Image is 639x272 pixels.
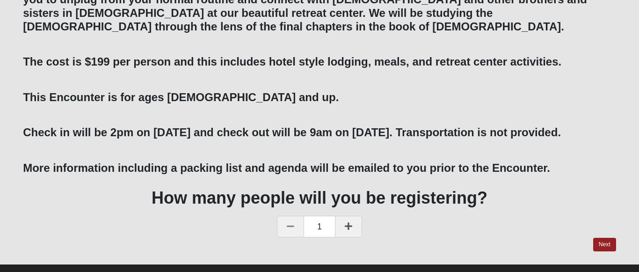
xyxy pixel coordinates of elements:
[23,126,561,139] b: Check in will be 2pm on [DATE] and check out will be 9am on [DATE]. Transportation is not provided.
[23,91,339,103] b: This Encounter is for ages [DEMOGRAPHIC_DATA] and up.
[23,188,616,208] h1: How many people will you be registering?
[593,238,616,251] a: Next
[304,216,335,237] span: 1
[23,162,550,174] b: More information including a packing list and agenda will be emailed to you prior to the Encounter.
[23,55,561,68] b: The cost is $199 per person and this includes hotel style lodging, meals, and retreat center acti...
